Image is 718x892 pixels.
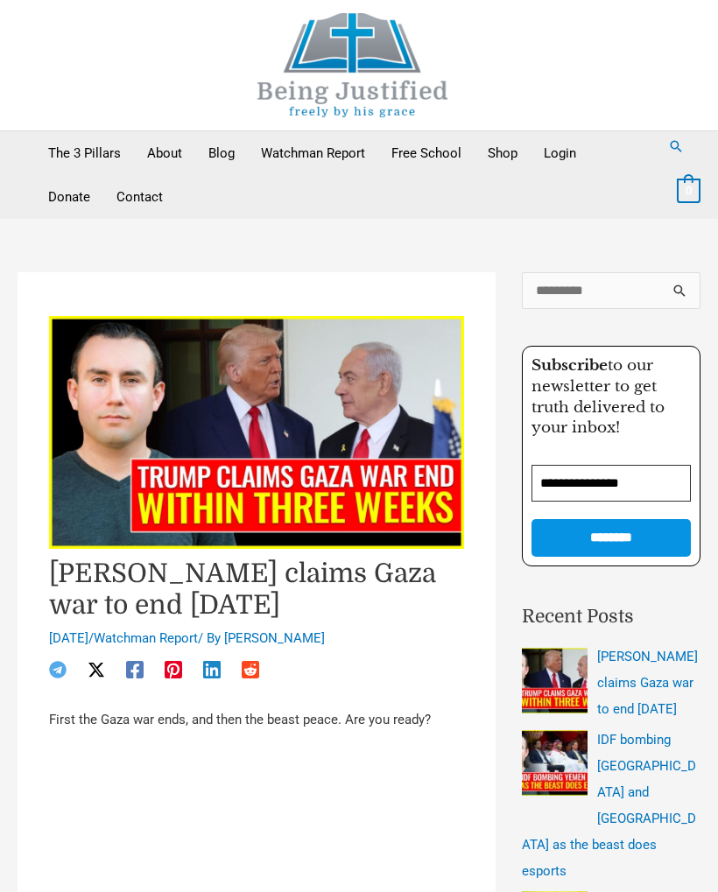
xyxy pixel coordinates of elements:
[35,131,651,219] nav: Primary Site Navigation
[49,629,464,649] div: / / By
[531,356,665,437] span: to our newsletter to get truth delivered to your inbox!
[475,131,531,175] a: Shop
[49,630,88,646] span: [DATE]
[88,661,105,678] a: Twitter / X
[597,649,698,717] a: [PERSON_NAME] claims Gaza war to end [DATE]
[242,661,259,678] a: Reddit
[94,630,198,646] a: Watchman Report
[49,708,464,733] p: First the Gaza war ends, and then the beast peace. Are you ready?
[103,175,176,219] a: Contact
[248,131,378,175] a: Watchman Report
[126,661,144,678] a: Facebook
[195,131,248,175] a: Blog
[49,558,464,621] h1: [PERSON_NAME] claims Gaza war to end [DATE]
[522,603,700,631] h2: Recent Posts
[49,661,67,678] a: Telegram
[134,131,195,175] a: About
[378,131,475,175] a: Free School
[165,661,182,678] a: Pinterest
[35,131,134,175] a: The 3 Pillars
[531,131,589,175] a: Login
[677,182,700,198] a: View Shopping Cart, empty
[522,732,696,879] a: IDF bombing [GEOGRAPHIC_DATA] and [GEOGRAPHIC_DATA] as the beast does esports
[668,138,684,154] a: Search button
[35,175,103,219] a: Donate
[686,184,692,197] span: 0
[224,630,325,646] a: [PERSON_NAME]
[222,13,484,117] img: Being Justified
[203,661,221,678] a: Linkedin
[531,465,691,502] input: Email Address *
[531,356,608,375] strong: Subscribe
